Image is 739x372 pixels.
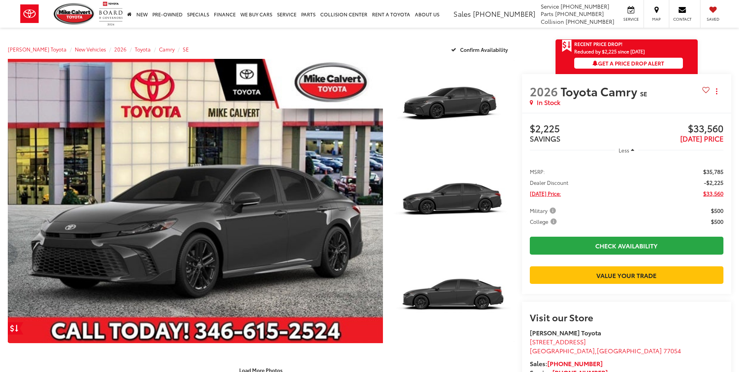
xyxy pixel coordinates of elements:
span: $33,560 [703,190,723,197]
span: [DATE] PRICE [680,133,723,143]
span: Get Price Drop Alert [562,39,572,53]
span: Contact [673,16,691,22]
img: 2026 Toyota Camry SE [390,250,515,344]
button: College [530,218,559,225]
a: Expand Photo 1 [392,59,514,151]
span: dropdown dots [716,88,717,94]
a: Check Availability [530,237,723,254]
span: Get a Price Drop Alert [593,59,664,67]
a: [PERSON_NAME] Toyota [8,46,67,53]
span: [PHONE_NUMBER] [555,10,604,18]
a: Value Your Trade [530,266,723,284]
a: Get Price Drop Alert [8,322,23,335]
span: Parts [541,10,554,18]
span: College [530,218,558,225]
span: Reduced by $2,225 since [DATE] [574,49,683,54]
button: Confirm Availability [447,43,514,56]
span: Map [648,16,665,22]
span: SAVINGS [530,133,561,143]
a: New Vehicles [75,46,106,53]
span: Recent Price Drop! [574,41,623,47]
span: [DATE] Price: [530,190,561,197]
span: $500 [711,207,723,214]
a: Get Price Drop Alert Recent Price Drop! [556,39,698,49]
span: [STREET_ADDRESS] [530,337,586,346]
span: Collision [541,18,564,25]
span: $33,560 [626,123,723,135]
span: Military [530,207,557,214]
a: [STREET_ADDRESS] [GEOGRAPHIC_DATA],[GEOGRAPHIC_DATA] 77054 [530,337,681,355]
span: Less [619,147,629,154]
span: [PHONE_NUMBER] [473,9,535,19]
img: 2026 Toyota Camry SE [4,57,387,345]
span: [PHONE_NUMBER] [561,2,609,10]
span: Service [622,16,640,22]
a: SE [183,46,189,53]
span: [PHONE_NUMBER] [566,18,614,25]
span: Saved [704,16,721,22]
a: Expand Photo 3 [392,251,514,343]
a: Camry [159,46,175,53]
span: , [530,346,681,355]
a: Toyota [135,46,151,53]
img: 2026 Toyota Camry SE [390,58,515,152]
img: 2026 Toyota Camry SE [390,154,515,248]
span: $2,225 [530,123,627,135]
strong: [PERSON_NAME] Toyota [530,328,601,337]
button: Actions [710,84,723,98]
span: Confirm Availability [460,46,508,53]
span: Dealer Discount [530,179,568,186]
a: Expand Photo 0 [8,59,383,343]
span: Sales [453,9,471,19]
span: 2026 [530,83,558,99]
span: MSRP: [530,168,545,175]
a: Expand Photo 2 [392,155,514,247]
span: In Stock [537,98,560,107]
span: SE [640,89,647,98]
span: Service [541,2,559,10]
strong: Sales: [530,359,603,368]
span: Toyota Camry [561,83,640,99]
h2: Visit our Store [530,312,723,322]
span: [GEOGRAPHIC_DATA] [597,346,662,355]
img: Mike Calvert Toyota [54,3,95,25]
a: [PHONE_NUMBER] [547,359,603,368]
span: $500 [711,218,723,225]
button: Less [615,143,638,157]
span: -$2,225 [704,179,723,186]
a: 2026 [114,46,127,53]
button: Military [530,207,559,214]
span: [GEOGRAPHIC_DATA] [530,346,595,355]
span: $35,785 [703,168,723,175]
span: 77054 [663,346,681,355]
